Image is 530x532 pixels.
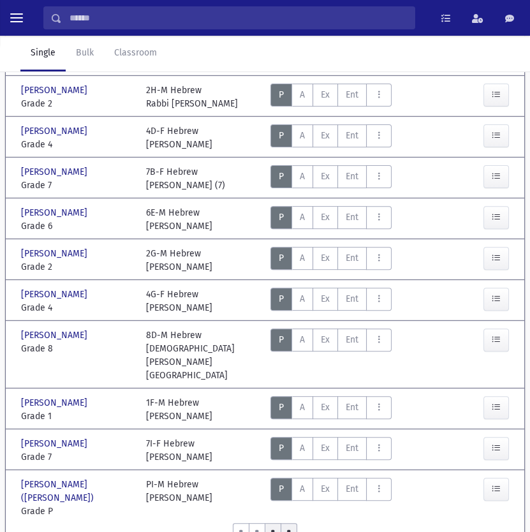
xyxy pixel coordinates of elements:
span: Grade 4 [21,138,133,151]
span: Grade 8 [21,342,133,355]
span: Grade 7 [21,450,133,464]
span: P [279,212,284,223]
span: P [279,253,284,263]
span: Ent [346,253,358,263]
span: A [300,130,305,141]
span: A [300,443,305,454]
div: AttTypes [270,165,392,192]
span: Ent [346,171,358,182]
input: Search [62,6,415,29]
span: Ent [346,89,358,100]
span: P [279,89,284,100]
a: Bulk [66,36,104,71]
span: Ent [346,443,358,454]
span: Ent [346,402,358,413]
span: A [300,171,305,182]
span: Ex [321,130,330,141]
span: A [300,293,305,304]
span: Grade 6 [21,219,133,233]
span: Grade 2 [21,97,133,110]
span: A [300,89,305,100]
div: AttTypes [270,206,392,233]
a: Classroom [104,36,167,71]
span: Ex [321,443,330,454]
div: 2H-M Hebrew Rabbi [PERSON_NAME] [146,84,238,110]
div: AttTypes [270,396,392,423]
div: PI-M Hebrew [PERSON_NAME] [146,478,212,518]
span: Grade 4 [21,301,133,314]
span: [PERSON_NAME] [21,396,90,410]
span: Ex [321,484,330,494]
div: AttTypes [270,124,392,151]
div: AttTypes [270,247,392,274]
span: [PERSON_NAME] [21,84,90,97]
span: Ent [346,130,358,141]
span: Grade 7 [21,179,133,192]
div: 6E-M Hebrew [PERSON_NAME] [146,206,212,233]
span: P [279,443,284,454]
span: Ex [321,253,330,263]
button: toggle menu [5,6,28,29]
div: AttTypes [270,478,392,518]
span: A [300,484,305,494]
span: A [300,212,305,223]
span: P [279,171,284,182]
span: Grade 1 [21,410,133,423]
div: AttTypes [270,84,392,110]
div: AttTypes [270,437,392,464]
span: Ent [346,484,358,494]
span: Ex [321,293,330,304]
span: Ex [321,402,330,413]
span: P [279,293,284,304]
span: P [279,484,284,494]
span: Ex [321,171,330,182]
span: [PERSON_NAME] [21,124,90,138]
span: [PERSON_NAME] [21,288,90,301]
div: 8D-M Hebrew [DEMOGRAPHIC_DATA][PERSON_NAME][GEOGRAPHIC_DATA] [146,329,258,382]
span: [PERSON_NAME] [21,329,90,342]
div: 7I-F Hebrew [PERSON_NAME] [146,437,212,464]
div: 7B-F Hebrew [PERSON_NAME] (7) [146,165,225,192]
span: [PERSON_NAME] ([PERSON_NAME]) [21,478,133,505]
span: P [279,130,284,141]
a: Single [20,36,66,71]
span: Ent [346,334,358,345]
span: [PERSON_NAME] [21,165,90,179]
span: A [300,334,305,345]
div: AttTypes [270,329,392,382]
span: Ex [321,89,330,100]
span: Grade P [21,505,133,518]
span: P [279,402,284,413]
span: P [279,334,284,345]
span: A [300,253,305,263]
span: Ex [321,334,330,345]
span: Ex [321,212,330,223]
div: AttTypes [270,288,392,314]
div: 4G-F Hebrew [PERSON_NAME] [146,288,212,314]
span: [PERSON_NAME] [21,206,90,219]
div: 4D-F Hebrew [PERSON_NAME] [146,124,212,151]
span: [PERSON_NAME] [21,437,90,450]
span: A [300,402,305,413]
div: 1F-M Hebrew [PERSON_NAME] [146,396,212,423]
div: 2G-M Hebrew [PERSON_NAME] [146,247,212,274]
span: Grade 2 [21,260,133,274]
span: Ent [346,293,358,304]
span: Ent [346,212,358,223]
span: [PERSON_NAME] [21,247,90,260]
